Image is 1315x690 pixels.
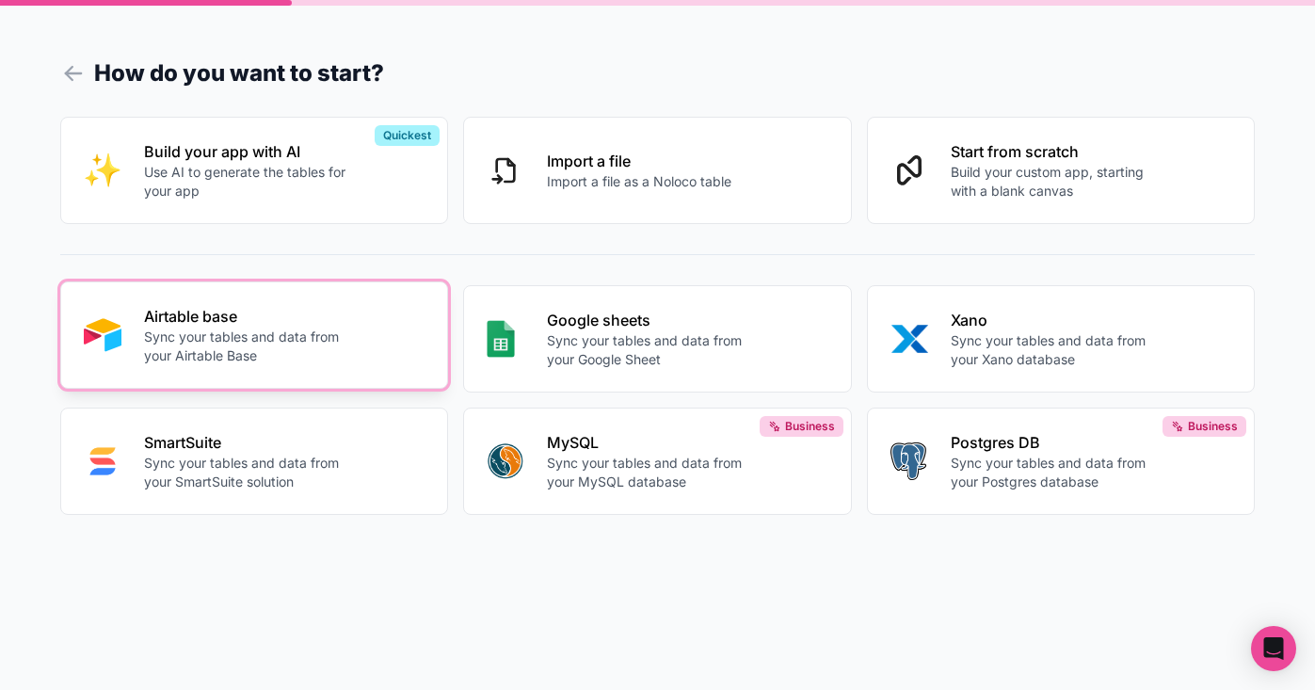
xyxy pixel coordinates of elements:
[547,431,752,454] p: MySQL
[951,454,1156,491] p: Sync your tables and data from your Postgres database
[144,305,349,328] p: Airtable base
[463,408,851,515] button: MYSQLMySQLSync your tables and data from your MySQL databaseBusiness
[144,163,349,201] p: Use AI to generate the tables for your app
[890,320,928,358] img: XANO
[547,331,752,369] p: Sync your tables and data from your Google Sheet
[951,140,1156,163] p: Start from scratch
[60,56,1255,90] h1: How do you want to start?
[84,152,121,189] img: INTERNAL_WITH_AI
[144,328,349,365] p: Sync your tables and data from your Airtable Base
[60,281,448,389] button: AIRTABLEAirtable baseSync your tables and data from your Airtable Base
[144,454,349,491] p: Sync your tables and data from your SmartSuite solution
[867,285,1255,393] button: XANOXanoSync your tables and data from your Xano database
[1188,419,1238,434] span: Business
[144,140,349,163] p: Build your app with AI
[84,442,121,480] img: SMART_SUITE
[463,117,851,224] button: Import a fileImport a file as a Noloco table
[867,117,1255,224] button: Start from scratchBuild your custom app, starting with a blank canvas
[60,408,448,515] button: SMART_SUITESmartSuiteSync your tables and data from your SmartSuite solution
[547,454,752,491] p: Sync your tables and data from your MySQL database
[547,172,731,191] p: Import a file as a Noloco table
[375,125,440,146] div: Quickest
[487,442,524,480] img: MYSQL
[547,150,731,172] p: Import a file
[951,309,1156,331] p: Xano
[144,431,349,454] p: SmartSuite
[951,331,1156,369] p: Sync your tables and data from your Xano database
[867,408,1255,515] button: POSTGRESPostgres DBSync your tables and data from your Postgres databaseBusiness
[951,431,1156,454] p: Postgres DB
[487,320,514,358] img: GOOGLE_SHEETS
[463,285,851,393] button: GOOGLE_SHEETSGoogle sheetsSync your tables and data from your Google Sheet
[785,419,835,434] span: Business
[60,117,448,224] button: INTERNAL_WITH_AIBuild your app with AIUse AI to generate the tables for your appQuickest
[890,442,927,480] img: POSTGRES
[951,163,1156,201] p: Build your custom app, starting with a blank canvas
[84,316,121,354] img: AIRTABLE
[1251,626,1296,671] div: Open Intercom Messenger
[547,309,752,331] p: Google sheets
